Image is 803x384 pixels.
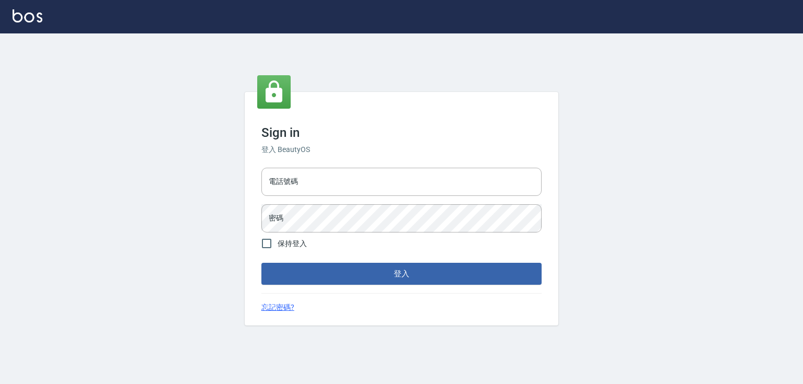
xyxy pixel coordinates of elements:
h6: 登入 BeautyOS [261,144,542,155]
img: Logo [13,9,42,22]
span: 保持登入 [278,238,307,249]
h3: Sign in [261,125,542,140]
button: 登入 [261,263,542,285]
a: 忘記密碼? [261,302,294,313]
